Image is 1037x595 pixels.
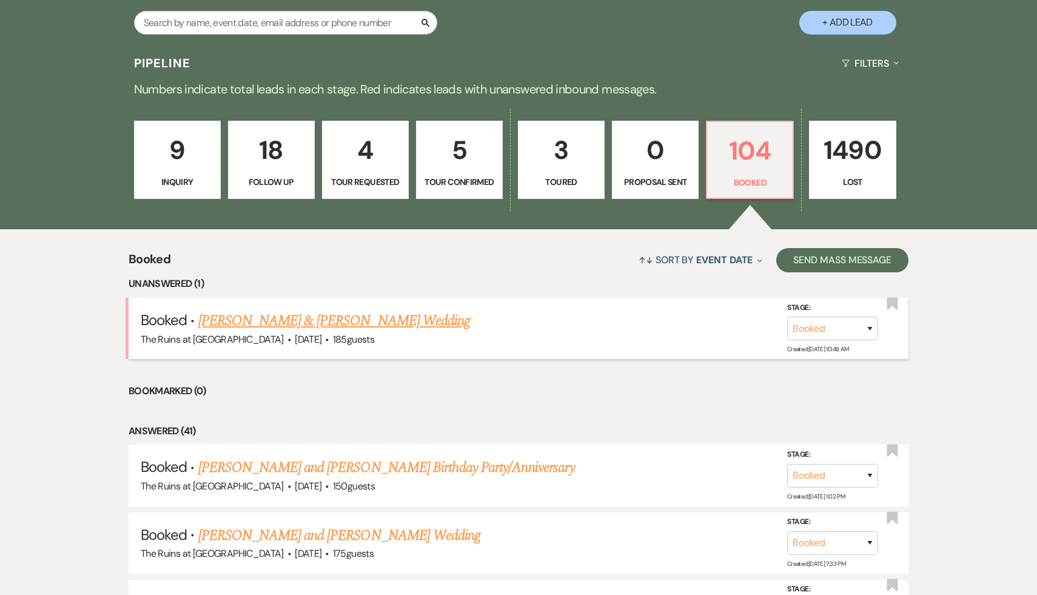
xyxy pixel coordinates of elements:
p: Toured [526,175,597,189]
button: Send Mass Message [776,248,908,272]
a: 18Follow Up [228,121,315,200]
span: Booked [141,311,187,329]
span: Created: [DATE] 1:02 PM [787,492,845,500]
span: Booked [129,250,170,276]
span: The Ruins at [GEOGRAPHIC_DATA] [141,333,284,346]
a: 1490Lost [809,121,896,200]
span: The Ruins at [GEOGRAPHIC_DATA] [141,480,284,492]
p: 104 [714,130,785,171]
input: Search by name, event date, email address or phone number [134,11,437,35]
a: 9Inquiry [134,121,221,200]
span: Created: [DATE] 7:33 PM [787,560,845,568]
p: Follow Up [236,175,307,189]
span: The Ruins at [GEOGRAPHIC_DATA] [141,547,284,560]
p: Tour Requested [330,175,401,189]
button: + Add Lead [799,11,896,35]
li: Answered (41) [129,423,908,439]
p: 1490 [817,130,888,170]
span: Created: [DATE] 10:48 AM [787,345,848,353]
p: Tour Confirmed [424,175,495,189]
span: 185 guests [333,333,374,346]
p: 9 [142,130,213,170]
button: Filters [837,47,903,79]
label: Stage: [787,301,878,314]
label: Stage: [787,516,878,529]
p: 3 [526,130,597,170]
li: Unanswered (1) [129,276,908,292]
span: 150 guests [333,480,375,492]
a: 4Tour Requested [322,121,409,200]
span: ↑↓ [639,254,653,266]
span: [DATE] [295,480,321,492]
a: 0Proposal Sent [612,121,699,200]
a: [PERSON_NAME] and [PERSON_NAME] Birthday Party/Anniversary [198,457,575,479]
a: [PERSON_NAME] and [PERSON_NAME] Wedding [198,525,481,546]
span: [DATE] [295,547,321,560]
span: Event Date [696,254,753,266]
li: Bookmarked (0) [129,383,908,399]
label: Stage: [787,448,878,462]
p: Booked [714,176,785,189]
a: [PERSON_NAME] & [PERSON_NAME] Wedding [198,310,470,332]
a: 5Tour Confirmed [416,121,503,200]
button: Sort By Event Date [634,244,767,276]
span: [DATE] [295,333,321,346]
a: 3Toured [518,121,605,200]
p: Numbers indicate total leads in each stage. Red indicates leads with unanswered inbound messages. [82,79,955,99]
p: Inquiry [142,175,213,189]
a: 104Booked [706,121,794,200]
p: Lost [817,175,888,189]
span: 175 guests [333,547,374,560]
p: 4 [330,130,401,170]
span: Booked [141,525,187,544]
h3: Pipeline [134,55,191,72]
p: Proposal Sent [620,175,691,189]
p: 18 [236,130,307,170]
span: Booked [141,457,187,476]
p: 5 [424,130,495,170]
p: 0 [620,130,691,170]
